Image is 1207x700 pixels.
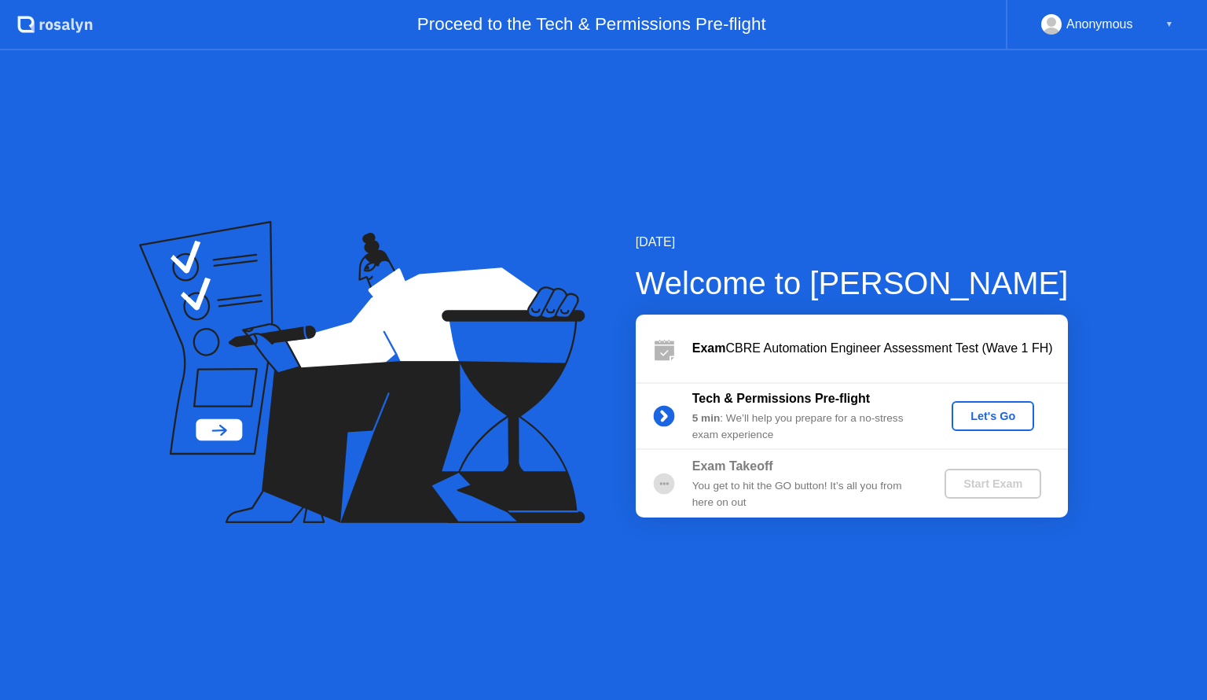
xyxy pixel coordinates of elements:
div: [DATE] [636,233,1069,252]
div: Welcome to [PERSON_NAME] [636,260,1069,307]
b: Exam [692,341,726,355]
div: Let's Go [958,410,1028,422]
button: Start Exam [945,469,1041,499]
b: Exam Takeoff [692,459,773,473]
b: Tech & Permissions Pre-flight [692,392,870,405]
button: Let's Go [952,401,1034,431]
div: Anonymous [1066,14,1133,35]
div: ▼ [1165,14,1173,35]
div: CBRE Automation Engineer Assessment Test (Wave 1 FH) [692,339,1068,358]
div: : We’ll help you prepare for a no-stress exam experience [692,411,919,443]
b: 5 min [692,412,721,424]
div: You get to hit the GO button! It’s all you from here on out [692,478,919,510]
div: Start Exam [951,477,1035,490]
